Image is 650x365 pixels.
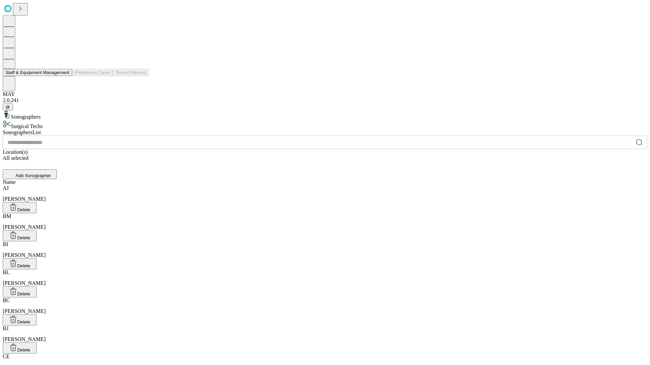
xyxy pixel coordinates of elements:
[17,291,30,296] span: Delete
[3,97,647,103] div: 2.0.241
[3,297,10,303] span: BC
[3,269,9,275] span: BL
[3,314,37,325] button: Delete
[3,269,647,286] div: [PERSON_NAME]
[3,185,9,191] span: AJ
[72,69,113,76] button: Preference Cards
[16,173,51,178] span: Add Sonographer
[3,91,647,97] div: MAY
[3,149,28,155] span: Location(s)
[3,155,647,161] div: All selected
[3,241,8,247] span: BI
[17,263,30,268] span: Delete
[3,241,647,258] div: [PERSON_NAME]
[17,207,30,212] span: Delete
[3,129,647,136] div: Sonographers List
[3,69,72,76] button: Staff & Equipment Management
[3,354,9,359] span: CE
[5,104,10,109] span: @
[17,319,30,324] span: Delete
[3,342,37,354] button: Delete
[3,230,37,241] button: Delete
[3,213,11,219] span: BM
[113,69,149,76] button: Tenant Params
[3,111,647,120] div: Sonographers
[3,120,647,129] div: Surgical Techs
[3,258,37,269] button: Delete
[3,185,647,202] div: [PERSON_NAME]
[3,103,13,111] button: @
[3,325,647,342] div: [PERSON_NAME]
[3,179,647,185] div: Name
[3,169,57,179] button: Add Sonographer
[17,235,30,240] span: Delete
[3,297,647,314] div: [PERSON_NAME]
[3,213,647,230] div: [PERSON_NAME]
[17,347,30,352] span: Delete
[3,202,37,213] button: Delete
[3,325,8,331] span: BJ
[3,286,37,297] button: Delete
